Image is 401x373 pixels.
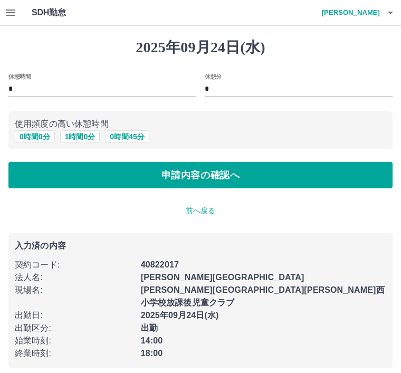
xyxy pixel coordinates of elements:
[60,130,100,143] button: 1時間0分
[15,242,386,250] p: 入力済の内容
[105,130,149,143] button: 0時間45分
[8,72,31,80] label: 休憩時間
[15,130,55,143] button: 0時間0分
[141,273,304,282] b: [PERSON_NAME][GEOGRAPHIC_DATA]
[141,349,163,358] b: 18:00
[8,162,393,188] button: 申請内容の確認へ
[15,322,135,334] p: 出勤区分 :
[15,284,135,297] p: 現場名 :
[8,39,393,56] h1: 2025年09月24日(水)
[15,118,386,130] p: 使用頻度の高い休憩時間
[8,205,393,216] p: 前へ戻る
[15,309,135,322] p: 出勤日 :
[15,347,135,360] p: 終業時刻 :
[141,260,179,269] b: 40822017
[141,336,163,345] b: 14:00
[141,285,385,307] b: [PERSON_NAME][GEOGRAPHIC_DATA][PERSON_NAME]西小学校放課後児童クラブ
[15,334,135,347] p: 始業時刻 :
[141,323,158,332] b: 出勤
[141,311,219,320] b: 2025年09月24日(水)
[15,259,135,271] p: 契約コード :
[15,271,135,284] p: 法人名 :
[205,72,222,80] label: 休憩分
